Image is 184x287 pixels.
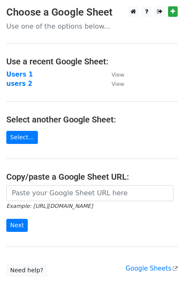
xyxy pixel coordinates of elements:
[6,56,178,66] h4: Use a recent Google Sheet:
[6,71,33,78] a: Users 1
[6,172,178,182] h4: Copy/paste a Google Sheet URL:
[6,6,178,19] h3: Choose a Google Sheet
[103,80,124,88] a: View
[6,185,173,201] input: Paste your Google Sheet URL here
[6,22,178,31] p: Use one of the options below...
[6,264,47,277] a: Need help?
[6,219,28,232] input: Next
[112,81,124,87] small: View
[6,203,93,209] small: Example: [URL][DOMAIN_NAME]
[6,80,32,88] a: users 2
[103,71,124,78] a: View
[125,265,178,272] a: Google Sheets
[112,72,124,78] small: View
[6,114,178,125] h4: Select another Google Sheet:
[6,131,38,144] a: Select...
